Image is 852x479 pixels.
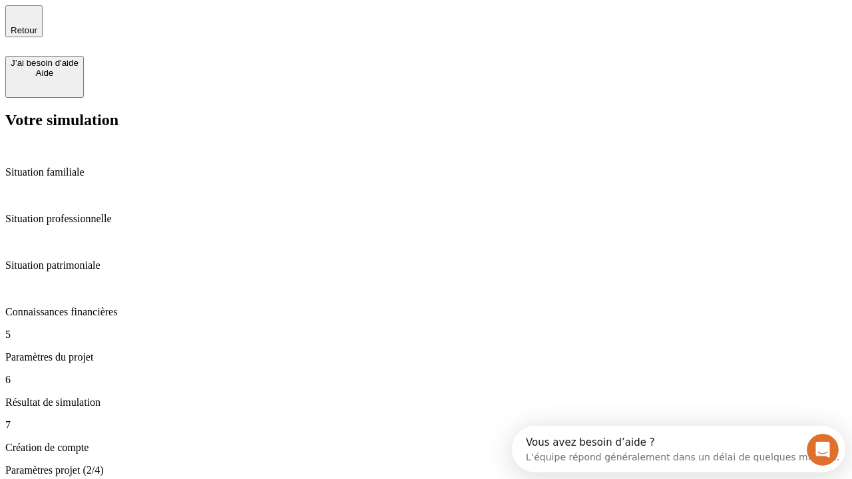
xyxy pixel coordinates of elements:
[11,58,79,68] div: J’ai besoin d'aide
[512,426,845,472] iframe: Intercom live chat discovery launcher
[5,56,84,98] button: J’ai besoin d'aideAide
[5,166,847,178] p: Situation familiale
[5,5,43,37] button: Retour
[5,374,847,386] p: 6
[5,397,847,408] p: Résultat de simulation
[5,419,847,431] p: 7
[5,5,367,42] div: Ouvrir le Messenger Intercom
[11,68,79,78] div: Aide
[5,351,847,363] p: Paramètres du projet
[807,434,839,466] iframe: Intercom live chat
[5,329,847,341] p: 5
[5,111,847,129] h2: Votre simulation
[14,11,327,22] div: Vous avez besoin d’aide ?
[5,259,847,271] p: Situation patrimoniale
[5,306,847,318] p: Connaissances financières
[14,22,327,36] div: L’équipe répond généralement dans un délai de quelques minutes.
[11,25,37,35] span: Retour
[5,442,847,454] p: Création de compte
[5,213,847,225] p: Situation professionnelle
[5,464,847,476] p: Paramètres projet (2/4)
